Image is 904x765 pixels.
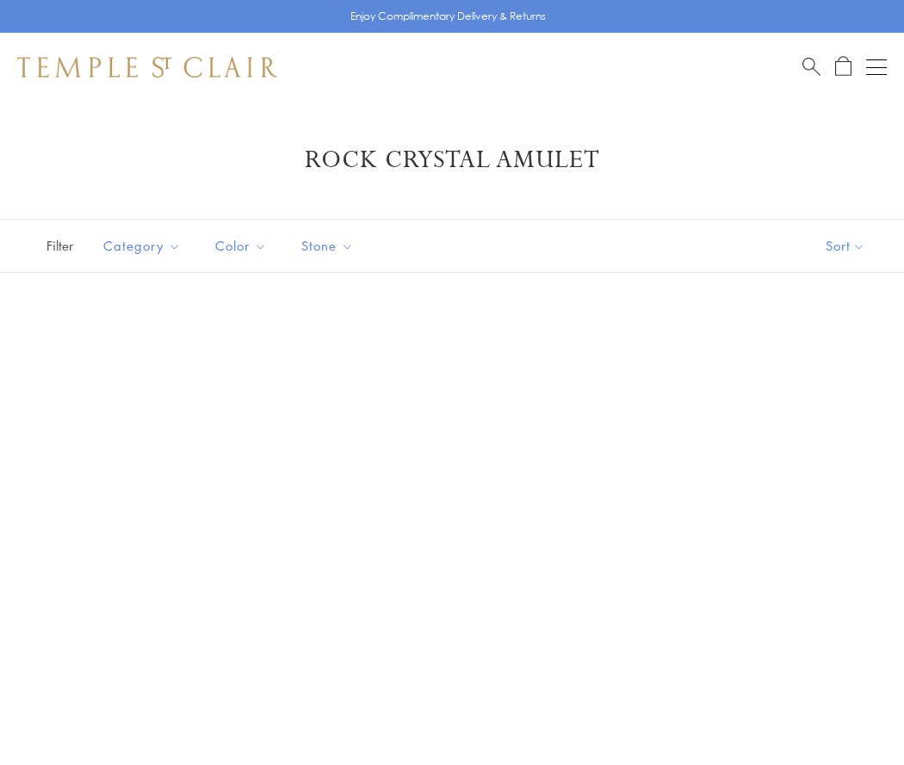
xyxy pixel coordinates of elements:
[787,220,904,272] button: Show sort by
[350,8,546,25] p: Enjoy Complimentary Delivery & Returns
[866,57,887,78] button: Open navigation
[202,227,280,265] button: Color
[293,235,367,257] span: Stone
[288,227,367,265] button: Stone
[17,57,277,78] img: Temple St. Clair
[43,145,861,176] h1: Rock Crystal Amulet
[835,56,851,78] a: Open Shopping Bag
[802,56,820,78] a: Search
[95,235,194,257] span: Category
[207,235,280,257] span: Color
[90,227,194,265] button: Category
